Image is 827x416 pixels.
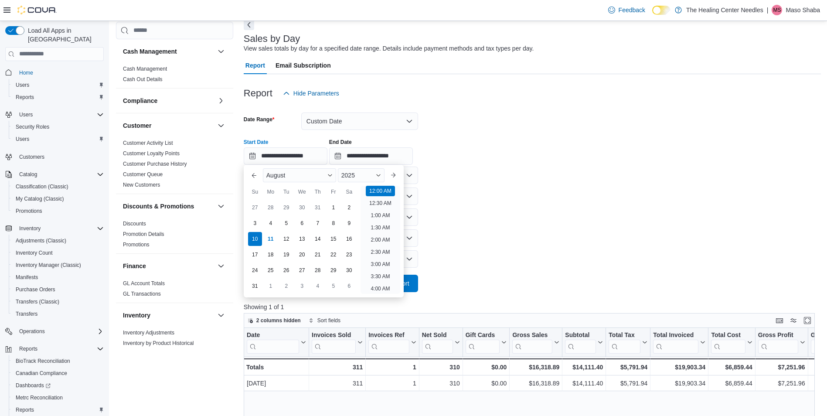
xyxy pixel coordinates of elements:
[342,216,356,230] div: day-9
[16,67,104,78] span: Home
[216,46,226,57] button: Cash Management
[123,311,150,320] h3: Inventory
[247,200,357,294] div: August, 2025
[12,206,104,216] span: Promotions
[12,297,104,307] span: Transfers (Classic)
[279,232,293,246] div: day-12
[244,20,254,30] button: Next
[2,325,107,338] button: Operations
[123,291,161,297] a: GL Transactions
[788,315,799,326] button: Display options
[12,194,104,204] span: My Catalog (Classic)
[758,331,798,353] div: Gross Profit
[12,368,71,378] a: Canadian Compliance
[264,201,278,215] div: day-28
[123,76,163,82] a: Cash Out Details
[123,202,194,211] h3: Discounts & Promotions
[16,237,66,244] span: Adjustments (Classic)
[711,331,745,339] div: Total Cost
[327,216,340,230] div: day-8
[312,331,356,339] div: Invoices Sold
[16,82,29,89] span: Users
[244,116,275,123] label: Date Range
[605,1,649,19] a: Feedback
[16,123,49,130] span: Security Roles
[279,263,293,277] div: day-26
[342,232,356,246] div: day-16
[311,216,325,230] div: day-7
[2,150,107,163] button: Customers
[565,331,603,353] button: Subtotal
[123,202,214,211] button: Discounts & Promotions
[465,362,507,372] div: $0.00
[123,220,146,227] span: Discounts
[565,362,603,372] div: $14,111.40
[295,263,309,277] div: day-27
[123,340,194,346] a: Inventory by Product Historical
[327,248,340,262] div: day-22
[786,5,820,15] p: Maso Shaba
[123,181,160,188] span: New Customers
[16,382,51,389] span: Dashboards
[2,343,107,355] button: Reports
[12,356,74,366] a: BioTrack Reconciliation
[16,151,104,162] span: Customers
[123,262,146,270] h3: Finance
[123,76,163,83] span: Cash Out Details
[342,248,356,262] div: day-23
[12,368,104,378] span: Canadian Compliance
[12,405,104,415] span: Reports
[609,331,640,353] div: Total Tax
[19,69,33,76] span: Home
[12,134,104,144] span: Users
[12,80,104,90] span: Users
[216,201,226,211] button: Discounts & Promotions
[264,279,278,293] div: day-1
[422,331,459,353] button: Net Sold
[9,133,107,145] button: Users
[12,284,104,295] span: Purchase Orders
[247,168,261,182] button: Previous Month
[123,160,187,167] span: Customer Purchase History
[264,248,278,262] div: day-18
[609,331,647,353] button: Total Tax
[123,96,157,105] h3: Compliance
[16,109,36,120] button: Users
[2,66,107,79] button: Home
[16,94,34,101] span: Reports
[19,328,45,335] span: Operations
[465,331,507,353] button: Gift Cards
[758,331,798,339] div: Gross Profit
[16,169,104,180] span: Catalog
[295,216,309,230] div: day-6
[248,185,262,199] div: Su
[312,362,363,372] div: 311
[16,223,104,234] span: Inventory
[116,278,233,303] div: Finance
[12,356,104,366] span: BioTrack Reconciliation
[244,139,269,146] label: Start Date
[802,315,813,326] button: Enter fullscreen
[12,392,104,403] span: Metrc Reconciliation
[24,26,104,44] span: Load All Apps in [GEOGRAPHIC_DATA]
[123,231,164,238] span: Promotion Details
[9,121,107,133] button: Security Roles
[16,358,70,365] span: BioTrack Reconciliation
[123,330,174,336] a: Inventory Adjustments
[16,344,41,354] button: Reports
[12,309,41,319] a: Transfers
[12,235,70,246] a: Adjustments (Classic)
[368,331,409,339] div: Invoices Ref
[123,340,194,347] span: Inventory by Product Historical
[12,272,41,283] a: Manifests
[16,298,59,305] span: Transfers (Classic)
[9,296,107,308] button: Transfers (Classic)
[406,172,413,179] button: Open list of options
[279,201,293,215] div: day-29
[342,263,356,277] div: day-30
[248,216,262,230] div: day-3
[16,195,64,202] span: My Catalog (Classic)
[311,279,325,293] div: day-4
[366,186,395,196] li: 12:00 AM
